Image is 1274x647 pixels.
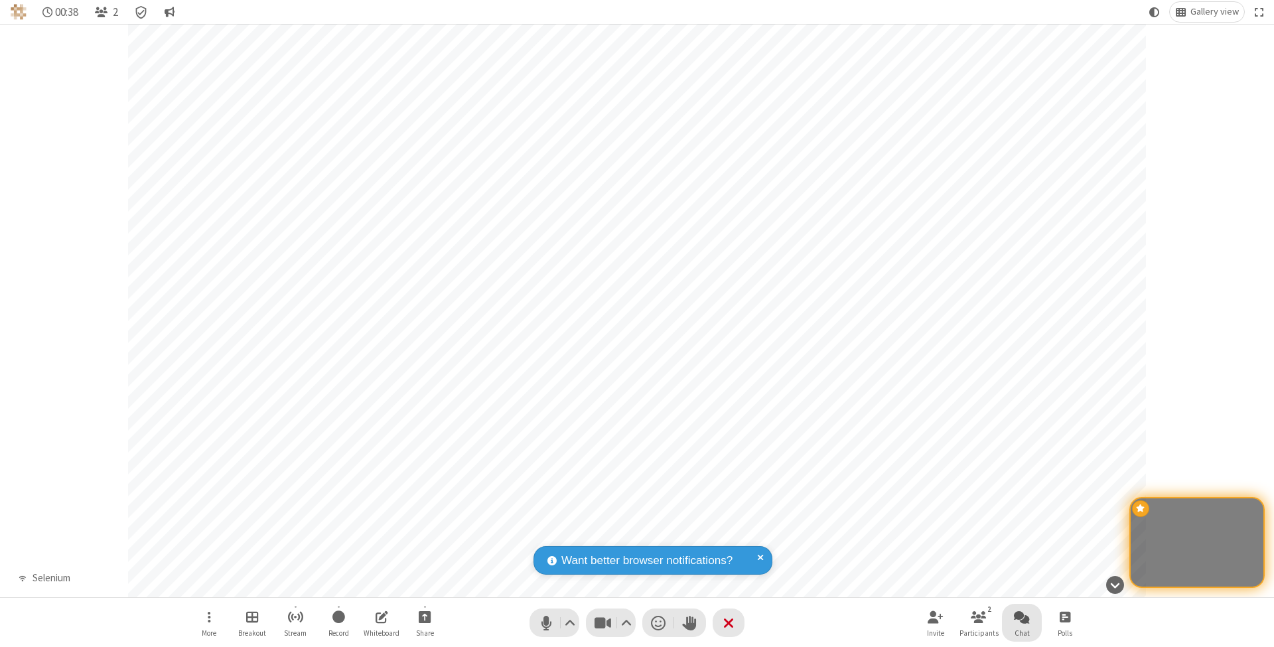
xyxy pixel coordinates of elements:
[927,629,944,637] span: Invite
[1101,569,1129,601] button: Hide
[284,629,307,637] span: Stream
[11,4,27,20] img: QA Selenium DO NOT DELETE OR CHANGE
[232,604,272,642] button: Manage Breakout Rooms
[113,6,118,19] span: 2
[238,629,266,637] span: Breakout
[55,6,78,19] span: 00:38
[275,604,315,642] button: Start streaming
[364,629,399,637] span: Whiteboard
[1249,2,1269,22] button: Fullscreen
[318,604,358,642] button: Start recording
[674,609,706,637] button: Raise hand
[1045,604,1085,642] button: Open poll
[561,552,733,569] span: Want better browser notifications?
[618,609,636,637] button: Video setting
[202,629,216,637] span: More
[362,604,401,642] button: Open shared whiteboard
[959,604,999,642] button: Open participant list
[159,2,180,22] button: Conversation
[959,629,999,637] span: Participants
[984,603,995,615] div: 2
[27,571,75,586] div: Selenium
[1015,629,1030,637] span: Chat
[405,604,445,642] button: Start sharing
[1058,629,1072,637] span: Polls
[586,609,636,637] button: Stop video (⌘+Shift+V)
[89,2,123,22] button: Open participant list
[328,629,349,637] span: Record
[1190,7,1239,17] span: Gallery view
[37,2,84,22] div: Timer
[1002,604,1042,642] button: Open chat
[189,604,229,642] button: Open menu
[642,609,674,637] button: Send a reaction
[530,609,579,637] button: Mute (⌘+Shift+A)
[916,604,955,642] button: Invite participants (⌘+Shift+I)
[129,2,154,22] div: Meeting details Encryption enabled
[713,609,744,637] button: End or leave meeting
[416,629,434,637] span: Share
[1144,2,1165,22] button: Using system theme
[1170,2,1244,22] button: Change layout
[561,609,579,637] button: Audio settings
